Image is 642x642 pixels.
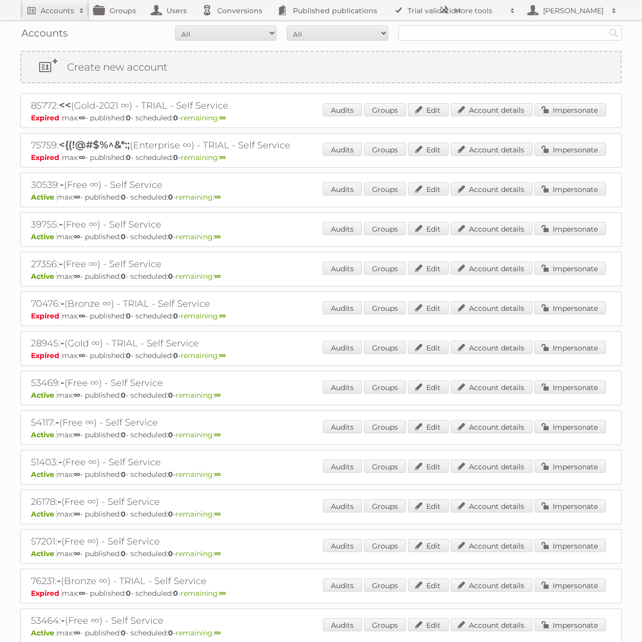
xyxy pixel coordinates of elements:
h2: 54117: (Free ∞) - Self Service [31,416,386,429]
a: Edit [408,460,449,473]
strong: 0 [121,509,126,519]
strong: ∞ [219,153,226,162]
span: Expired [31,351,62,360]
strong: 0 [121,272,126,281]
a: Groups [364,222,406,235]
a: Groups [364,143,406,156]
span: << [59,99,71,111]
span: Expired [31,589,62,598]
a: Audits [323,499,362,512]
strong: 0 [168,509,173,519]
h2: 27356: (Free ∞) - Self Service [31,258,386,271]
strong: ∞ [74,628,80,637]
span: - [61,614,65,626]
strong: ∞ [214,430,221,439]
span: - [57,495,61,507]
p: max: - published: - scheduled: - [31,549,611,558]
strong: 0 [173,351,178,360]
input: Search [606,25,621,41]
span: - [60,376,64,389]
a: Audits [323,380,362,394]
strong: 0 [168,272,173,281]
a: Groups [364,103,406,116]
span: Active [31,391,57,400]
a: Account details [451,499,532,512]
a: Audits [323,420,362,433]
a: Audits [323,539,362,552]
span: Active [31,628,57,637]
a: Create new account [21,52,621,82]
strong: ∞ [74,192,80,202]
strong: 0 [168,470,173,479]
span: remaining: [176,192,221,202]
a: Impersonate [534,618,606,631]
span: Active [31,470,57,479]
strong: 0 [168,192,173,202]
a: Account details [451,460,532,473]
strong: ∞ [214,509,221,519]
p: max: - published: - scheduled: - [31,351,611,360]
span: remaining: [176,509,221,519]
strong: ∞ [214,391,221,400]
a: Impersonate [534,143,606,156]
a: Audits [323,579,362,592]
h2: More tools [454,6,505,16]
span: Active [31,549,57,558]
a: Account details [451,143,532,156]
a: Edit [408,499,449,512]
a: Edit [408,103,449,116]
a: Impersonate [534,341,606,354]
a: Edit [408,341,449,354]
strong: ∞ [79,153,85,162]
a: Impersonate [534,380,606,394]
span: remaining: [181,351,226,360]
a: Audits [323,222,362,235]
h2: 53469: (Free ∞) - Self Service [31,376,386,390]
a: Edit [408,539,449,552]
a: Account details [451,222,532,235]
span: remaining: [176,272,221,281]
span: - [59,258,63,270]
a: Account details [451,539,532,552]
strong: 0 [121,430,126,439]
a: Groups [364,380,406,394]
span: Active [31,430,57,439]
h2: 39755: (Free ∞) - Self Service [31,218,386,231]
a: Impersonate [534,420,606,433]
strong: ∞ [214,549,221,558]
strong: ∞ [214,232,221,241]
strong: 0 [173,153,178,162]
a: Account details [451,103,532,116]
h2: 75759: (Enterprise ∞) - TRIAL - Self Service [31,139,386,152]
a: Account details [451,579,532,592]
a: Edit [408,380,449,394]
strong: ∞ [74,272,80,281]
strong: 0 [126,153,131,162]
a: Groups [364,301,406,314]
span: remaining: [181,113,226,122]
p: max: - published: - scheduled: - [31,232,611,241]
strong: ∞ [74,509,80,519]
p: max: - published: - scheduled: - [31,113,611,122]
span: Expired [31,113,62,122]
strong: ∞ [74,391,80,400]
a: Audits [323,143,362,156]
strong: ∞ [214,470,221,479]
h2: 51403: (Free ∞) - Self Service [31,456,386,469]
a: Account details [451,420,532,433]
strong: 0 [168,628,173,637]
strong: 0 [121,192,126,202]
a: Account details [451,618,532,631]
span: remaining: [176,391,221,400]
strong: 0 [168,391,173,400]
span: - [60,178,64,190]
a: Groups [364,182,406,196]
a: Audits [323,460,362,473]
a: Groups [364,539,406,552]
strong: 0 [121,232,126,241]
span: <{(!@#$%^&*:; [59,139,130,151]
strong: ∞ [79,311,85,320]
span: - [57,574,61,587]
a: Account details [451,182,532,196]
a: Groups [364,341,406,354]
